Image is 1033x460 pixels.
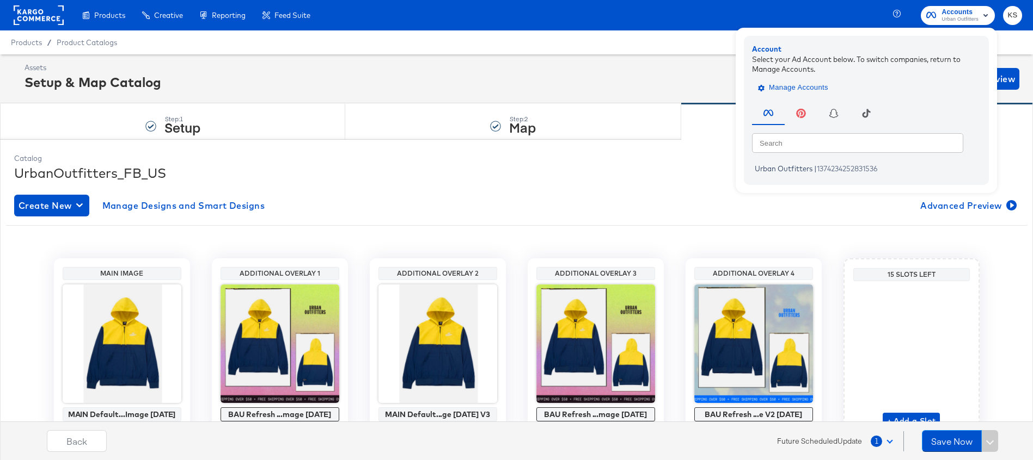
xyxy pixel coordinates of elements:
button: + Add a Slot [883,413,940,430]
button: Create New [14,195,89,216]
span: Accounts [942,7,979,18]
div: Main Image [65,269,179,278]
button: Manage Accounts [752,79,836,96]
div: Account [752,44,981,54]
span: | [814,164,817,173]
span: Feed Suite [274,11,310,20]
span: Advanced Preview [920,198,1014,213]
div: Setup & Map Catalog [25,73,161,91]
div: BAU Refresh ...e V2 [DATE] [697,410,810,419]
div: Catalog [14,153,1019,164]
button: AccountsUrban Outfitters [921,6,995,25]
span: Creative [154,11,183,20]
button: Save Now [922,430,982,452]
button: 1 [870,431,898,451]
div: Additional Overlay 1 [223,269,337,278]
div: Step: 2 [509,115,536,123]
span: Products [94,11,125,20]
a: Product Catalogs [57,38,117,47]
div: Additional Overlay 3 [539,269,652,278]
div: MAIN Default...Image [DATE] [65,410,179,419]
span: Future Scheduled Update [777,436,862,446]
div: Additional Overlay 4 [697,269,810,278]
button: KS [1003,6,1022,25]
span: Reporting [212,11,246,20]
div: 15 Slots Left [856,270,967,279]
span: Products [11,38,42,47]
span: KS [1007,9,1018,22]
div: BAU Refresh ...mage [DATE] [223,410,337,419]
div: MAIN Default...ge [DATE] V3 [381,410,494,419]
div: Select your Ad Account below. To switch companies, return to Manage Accounts. [752,54,981,74]
div: UrbanOutfitters_FB_US [14,164,1019,182]
button: Advanced Preview [916,195,1019,216]
span: / [42,38,57,47]
div: Assets [25,63,161,73]
span: Urban Outfitters [942,15,979,24]
span: Manage Designs and Smart Designs [102,198,265,213]
div: Additional Overlay 2 [381,269,494,278]
strong: Map [509,118,536,136]
button: Manage Designs and Smart Designs [98,195,270,216]
span: Manage Accounts [760,82,828,94]
span: Urban Outfitters [755,164,812,173]
div: Step: 1 [164,115,200,123]
span: 1 [871,436,882,447]
div: BAU Refresh ...mage [DATE] [539,410,652,419]
span: 1374234252831536 [817,164,878,173]
span: Create New [19,198,85,213]
button: Back [47,430,107,452]
strong: Setup [164,118,200,136]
